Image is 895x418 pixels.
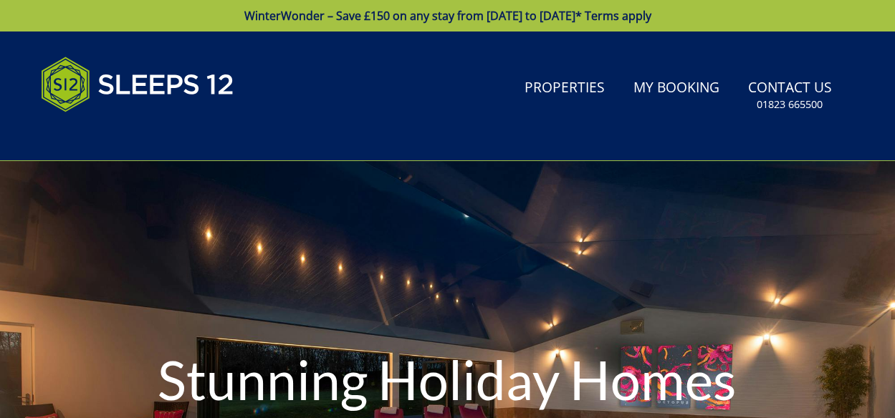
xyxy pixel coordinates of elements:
[757,97,823,112] small: 01823 665500
[34,129,184,141] iframe: Customer reviews powered by Trustpilot
[628,72,725,104] a: My Booking
[742,72,838,119] a: Contact Us01823 665500
[41,49,234,120] img: Sleeps 12
[519,72,611,104] a: Properties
